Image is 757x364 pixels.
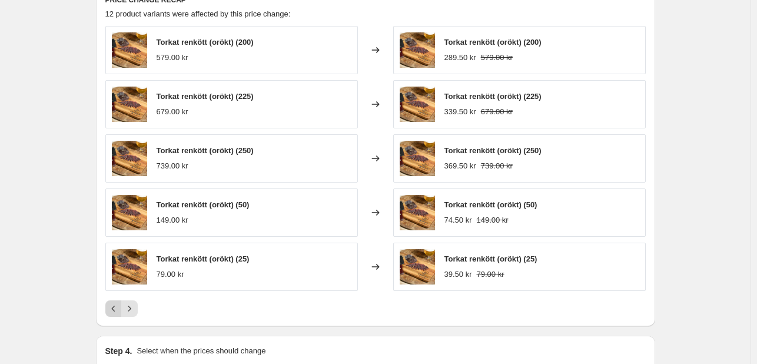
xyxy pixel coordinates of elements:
button: Next [121,300,138,317]
strike: 149.00 kr [476,214,508,226]
div: 74.50 kr [444,214,472,226]
span: Torkat renkött (orökt) (200) [444,38,542,47]
img: Torkad_orokt_renstek_4_80x.jpg [112,249,147,284]
strike: 79.00 kr [476,269,504,280]
img: Torkad_orokt_renstek_4_80x.jpg [112,195,147,230]
h2: Step 4. [105,345,132,357]
img: Torkad_orokt_renstek_4_80x.jpg [112,87,147,122]
nav: Pagination [105,300,138,317]
div: 369.50 kr [444,160,476,172]
img: Torkad_orokt_renstek_4_80x.jpg [400,32,435,68]
div: 289.50 kr [444,52,476,64]
img: Torkad_orokt_renstek_4_80x.jpg [400,195,435,230]
img: Torkad_orokt_renstek_4_80x.jpg [112,32,147,68]
img: Torkad_orokt_renstek_4_80x.jpg [112,141,147,176]
div: 339.50 kr [444,106,476,118]
div: 579.00 kr [157,52,188,64]
span: Torkat renkött (orökt) (25) [444,254,537,263]
strike: 679.00 kr [481,106,513,118]
strike: 579.00 kr [481,52,513,64]
span: Torkat renkött (orökt) (25) [157,254,250,263]
img: Torkad_orokt_renstek_4_80x.jpg [400,249,435,284]
div: 679.00 kr [157,106,188,118]
span: Torkat renkött (orökt) (250) [444,146,542,155]
div: 739.00 kr [157,160,188,172]
div: 39.50 kr [444,269,472,280]
img: Torkad_orokt_renstek_4_80x.jpg [400,141,435,176]
span: Torkat renkött (orökt) (50) [157,200,250,209]
strike: 739.00 kr [481,160,513,172]
span: Torkat renkött (orökt) (250) [157,146,254,155]
span: Torkat renkött (orökt) (225) [157,92,254,101]
div: 149.00 kr [157,214,188,226]
span: Torkat renkött (orökt) (225) [444,92,542,101]
span: Torkat renkött (orökt) (200) [157,38,254,47]
div: 79.00 kr [157,269,184,280]
button: Previous [105,300,122,317]
span: 12 product variants were affected by this price change: [105,9,291,18]
img: Torkad_orokt_renstek_4_80x.jpg [400,87,435,122]
span: Torkat renkött (orökt) (50) [444,200,537,209]
p: Select when the prices should change [137,345,265,357]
